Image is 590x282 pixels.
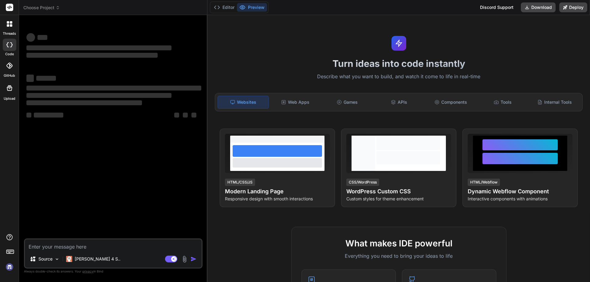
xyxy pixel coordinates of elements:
[191,256,197,262] img: icon
[301,237,496,250] h2: What makes IDE powerful
[468,179,500,186] div: HTML/Webflow
[476,2,517,12] div: Discord Support
[66,256,72,262] img: Claude 4 Sonnet
[301,252,496,260] p: Everything you need to bring your ideas to life
[4,73,15,78] label: GitHub
[26,33,35,42] span: ‌
[211,73,586,81] p: Describe what you want to build, and watch it come to life in real-time
[23,5,60,11] span: Choose Project
[5,52,14,57] label: code
[211,58,586,69] h1: Turn ideas into code instantly
[346,179,379,186] div: CSS/WordPress
[4,96,15,101] label: Upload
[521,2,556,12] button: Download
[468,187,572,196] h4: Dynamic Webflow Component
[34,113,63,118] span: ‌
[3,31,16,36] label: threads
[225,179,255,186] div: HTML/CSS/JS
[37,35,47,40] span: ‌
[468,196,572,202] p: Interactive components with animations
[26,75,34,82] span: ‌
[322,96,373,109] div: Games
[211,3,237,12] button: Editor
[36,76,56,81] span: ‌
[4,262,15,272] img: signin
[26,113,31,118] span: ‌
[218,96,269,109] div: Websites
[346,187,451,196] h4: WordPress Custom CSS
[346,196,451,202] p: Custom styles for theme enhancement
[478,96,528,109] div: Tools
[270,96,321,109] div: Web Apps
[237,3,267,12] button: Preview
[26,53,158,58] span: ‌
[559,2,587,12] button: Deploy
[426,96,476,109] div: Components
[26,100,142,105] span: ‌
[82,269,93,273] span: privacy
[529,96,580,109] div: Internal Tools
[225,196,330,202] p: Responsive design with smooth interactions
[174,113,179,118] span: ‌
[26,93,171,98] span: ‌
[183,113,188,118] span: ‌
[24,268,203,274] p: Always double-check its answers. Your in Bind
[181,256,188,263] img: attachment
[191,113,196,118] span: ‌
[38,256,53,262] p: Source
[54,257,60,262] img: Pick Models
[75,256,120,262] p: [PERSON_NAME] 4 S..
[225,187,330,196] h4: Modern Landing Page
[26,86,201,91] span: ‌
[26,45,171,50] span: ‌
[374,96,424,109] div: APIs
